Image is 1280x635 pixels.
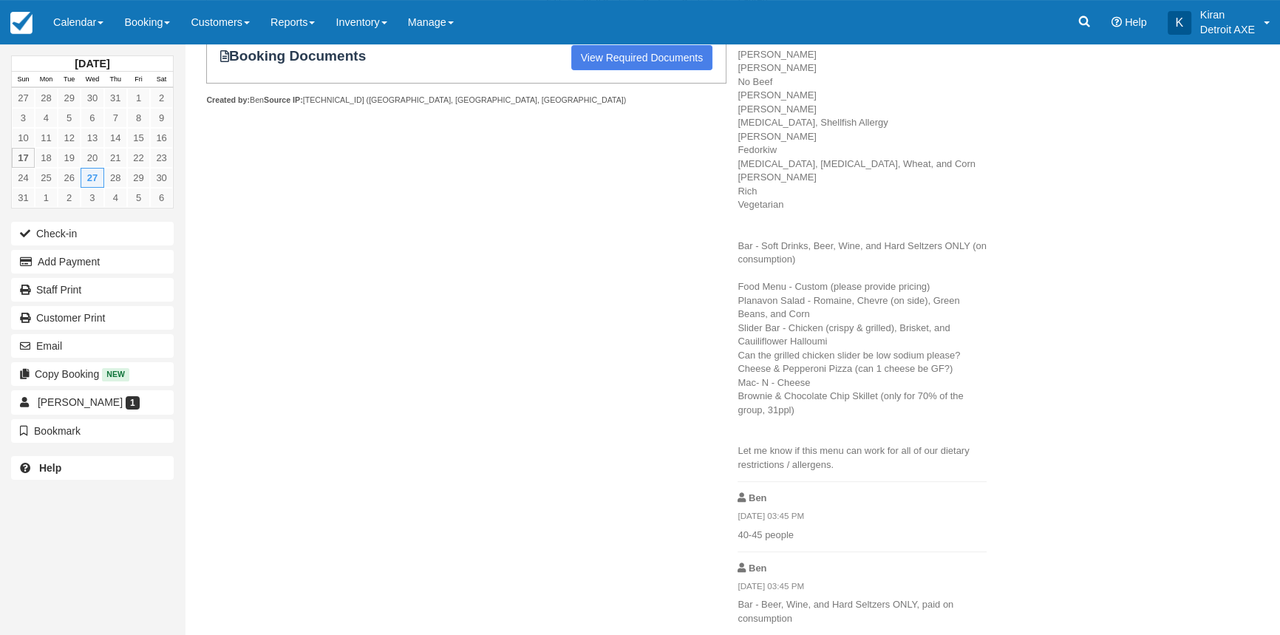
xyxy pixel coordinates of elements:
[35,188,58,208] a: 1
[102,368,129,381] span: New
[81,108,103,128] a: 6
[104,72,127,88] th: Thu
[104,108,127,128] a: 7
[738,598,987,625] p: Bar - Beer, Wine, and Hard Seltzers ONLY, paid on consumption
[127,188,150,208] a: 5
[749,563,766,574] strong: Ben
[571,45,713,70] a: View Required Documents
[81,168,103,188] a: 27
[206,95,250,104] strong: Created by:
[220,48,380,64] strong: Booking Documents
[738,580,987,597] em: [DATE] 03:45 PM
[738,21,986,470] span: are meal options that are low salt or salt-free [PERSON_NAME] [PERSON_NAME] No Beef [PERSON_NAME]...
[11,456,174,480] a: Help
[1200,22,1255,37] p: Detroit AXE
[104,188,127,208] a: 4
[12,168,35,188] a: 24
[81,128,103,148] a: 13
[58,148,81,168] a: 19
[12,88,35,108] a: 27
[58,168,81,188] a: 26
[1168,11,1191,35] div: K
[81,88,103,108] a: 30
[35,108,58,128] a: 4
[738,510,987,526] em: [DATE] 03:45 PM
[11,278,174,302] a: Staff Print
[11,334,174,358] button: Email
[12,188,35,208] a: 31
[150,148,173,168] a: 23
[150,188,173,208] a: 6
[12,148,35,168] a: 17
[264,95,303,104] strong: Source IP:
[11,222,174,245] button: Check-in
[35,148,58,168] a: 18
[104,88,127,108] a: 31
[12,128,35,148] a: 10
[104,148,127,168] a: 21
[11,390,174,414] a: [PERSON_NAME] 1
[35,128,58,148] a: 11
[11,250,174,274] button: Add Payment
[11,306,174,330] a: Customer Print
[35,88,58,108] a: 28
[12,72,35,88] th: Sun
[127,72,150,88] th: Fri
[11,419,174,443] button: Bookmark
[206,95,726,106] div: Ben [TECHNICAL_ID] ([GEOGRAPHIC_DATA], [GEOGRAPHIC_DATA], [GEOGRAPHIC_DATA])
[75,58,109,69] strong: [DATE]
[127,168,150,188] a: 29
[150,168,173,188] a: 30
[749,492,766,503] strong: Ben
[12,108,35,128] a: 3
[81,72,103,88] th: Wed
[150,88,173,108] a: 2
[127,128,150,148] a: 15
[35,72,58,88] th: Mon
[1200,7,1255,22] p: Kiran
[150,108,173,128] a: 9
[104,128,127,148] a: 14
[35,168,58,188] a: 25
[39,462,61,474] b: Help
[58,72,81,88] th: Tue
[104,168,127,188] a: 28
[58,188,81,208] a: 2
[38,396,123,408] span: [PERSON_NAME]
[127,108,150,128] a: 8
[1112,17,1122,27] i: Help
[58,88,81,108] a: 29
[58,108,81,128] a: 5
[58,128,81,148] a: 12
[127,148,150,168] a: 22
[150,128,173,148] a: 16
[81,188,103,208] a: 3
[10,12,33,34] img: checkfront-main-nav-mini-logo.png
[738,529,987,543] p: 40-45 people
[150,72,173,88] th: Sat
[11,362,174,386] button: Copy Booking New
[1125,16,1147,28] span: Help
[127,88,150,108] a: 1
[126,396,140,410] span: 1
[81,148,103,168] a: 20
